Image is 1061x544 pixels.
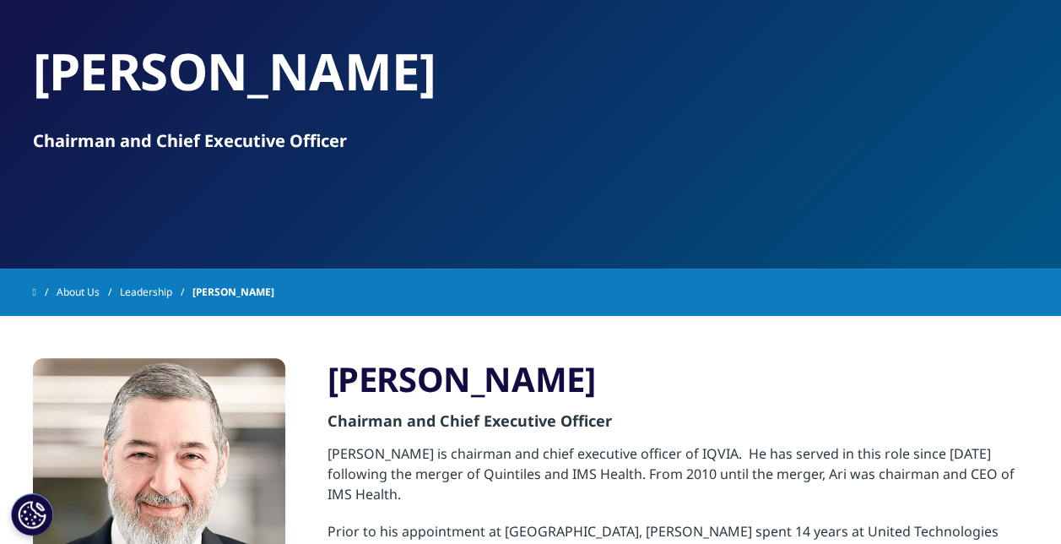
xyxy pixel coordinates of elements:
[328,400,1029,443] div: Chairman and Chief Executive Officer
[33,129,1029,153] p: Chairman and Chief Executive Officer
[192,277,274,307] span: [PERSON_NAME]
[120,277,192,307] a: Leadership
[328,358,1029,400] h3: [PERSON_NAME]
[328,443,1029,521] p: [PERSON_NAME] is chairman and chief executive officer of IQVIA. He has served in this role since ...
[11,493,53,536] button: Cookies Settings
[33,40,1029,103] h2: [PERSON_NAME]
[57,277,120,307] a: About Us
